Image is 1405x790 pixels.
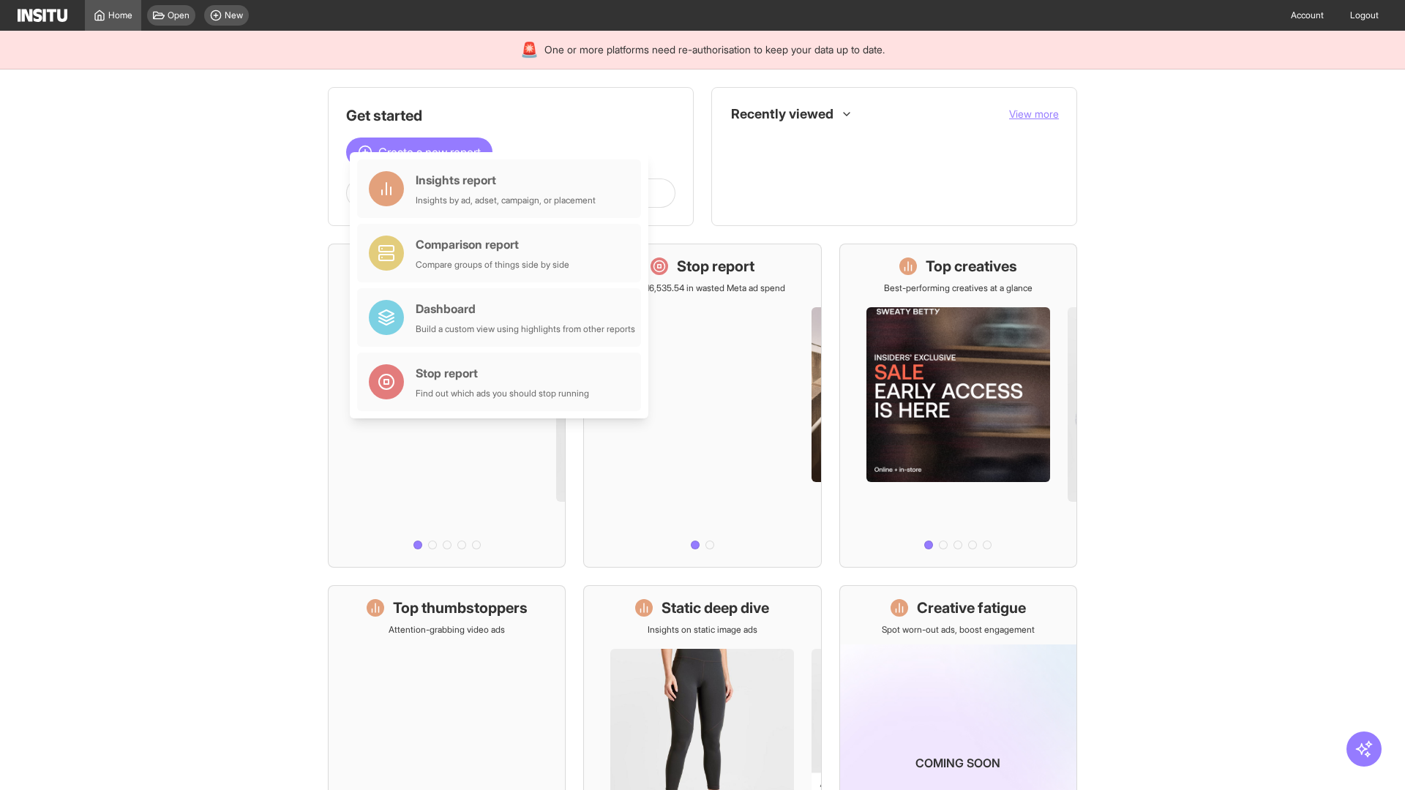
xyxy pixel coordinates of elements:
[648,624,757,636] p: Insights on static image ads
[378,143,481,161] span: Create a new report
[839,244,1077,568] a: Top creativesBest-performing creatives at a glance
[520,39,539,60] div: 🚨
[416,195,596,206] div: Insights by ad, adset, campaign, or placement
[393,598,528,618] h1: Top thumbstoppers
[583,244,821,568] a: Stop reportSave £16,535.54 in wasted Meta ad spend
[416,259,569,271] div: Compare groups of things side by side
[389,624,505,636] p: Attention-grabbing video ads
[416,364,589,382] div: Stop report
[544,42,885,57] span: One or more platforms need re-authorisation to keep your data up to date.
[677,256,754,276] h1: Stop report
[168,10,190,21] span: Open
[1009,107,1059,121] button: View more
[346,105,675,126] h1: Get started
[620,282,785,294] p: Save £16,535.54 in wasted Meta ad spend
[225,10,243,21] span: New
[18,9,67,22] img: Logo
[416,171,596,189] div: Insights report
[416,236,569,253] div: Comparison report
[662,598,769,618] h1: Static deep dive
[108,10,132,21] span: Home
[416,323,635,335] div: Build a custom view using highlights from other reports
[926,256,1017,276] h1: Top creatives
[416,300,635,317] div: Dashboard
[416,388,589,399] div: Find out which ads you should stop running
[1009,108,1059,120] span: View more
[328,244,566,568] a: What's live nowSee all active ads instantly
[884,282,1033,294] p: Best-performing creatives at a glance
[346,138,492,167] button: Create a new report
